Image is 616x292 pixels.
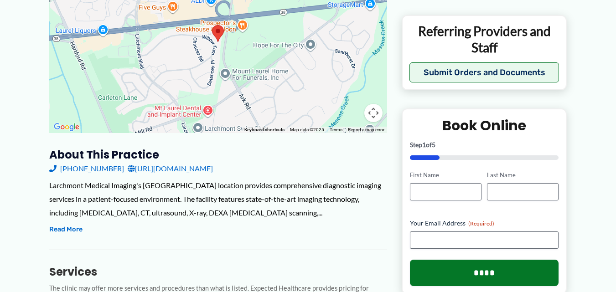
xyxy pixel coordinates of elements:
[49,265,387,279] h3: Services
[410,142,559,148] p: Step of
[364,104,383,122] button: Map camera controls
[409,22,559,56] p: Referring Providers and Staff
[348,127,384,132] a: Report a map error
[290,127,324,132] span: Map data ©2025
[49,224,83,235] button: Read More
[52,121,82,133] img: Google
[410,117,559,134] h2: Book Online
[49,162,124,175] a: [PHONE_NUMBER]
[330,127,342,132] a: Terms (opens in new tab)
[410,171,481,179] label: First Name
[244,127,285,133] button: Keyboard shortcuts
[49,179,387,219] div: Larchmont Medical Imaging's [GEOGRAPHIC_DATA] location provides comprehensive diagnostic imaging ...
[409,62,559,82] button: Submit Orders and Documents
[52,121,82,133] a: Open this area in Google Maps (opens a new window)
[422,141,426,149] span: 1
[49,148,387,162] h3: About this practice
[128,162,213,175] a: [URL][DOMAIN_NAME]
[487,171,559,179] label: Last Name
[468,220,494,226] span: (Required)
[432,141,435,149] span: 5
[410,218,559,227] label: Your Email Address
